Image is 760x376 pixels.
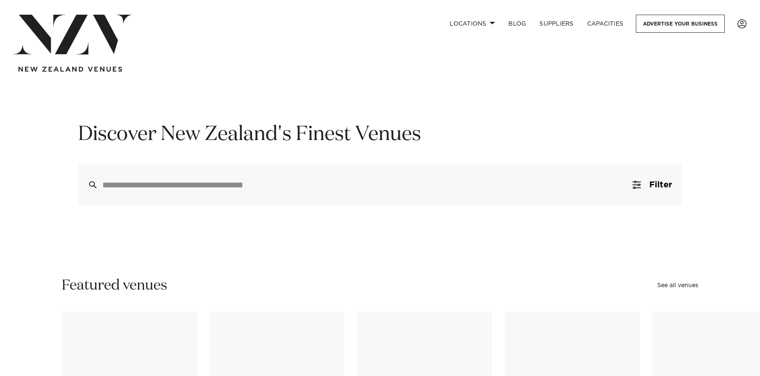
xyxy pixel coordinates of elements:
[636,15,725,33] a: Advertise your business
[78,122,682,148] h1: Discover New Zealand's Finest Venues
[502,15,533,33] a: BLOG
[622,165,682,205] button: Filter
[62,276,167,295] h2: Featured venues
[13,15,132,54] img: nzv-logo.png
[657,283,698,288] a: See all venues
[649,181,672,189] span: Filter
[18,67,122,72] img: new-zealand-venues-text.png
[443,15,502,33] a: Locations
[533,15,580,33] a: SUPPLIERS
[580,15,630,33] a: Capacities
